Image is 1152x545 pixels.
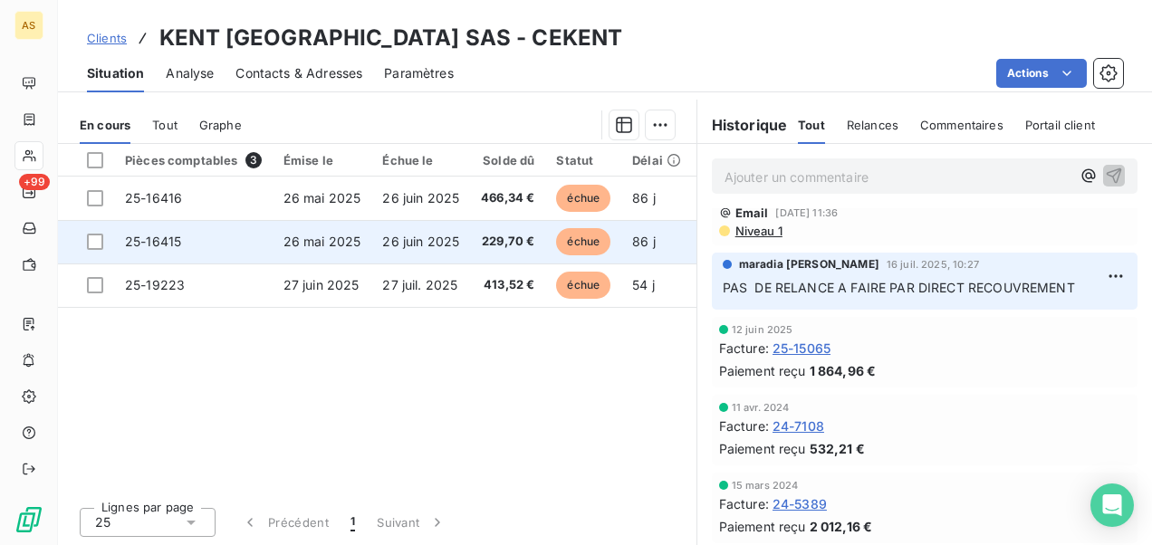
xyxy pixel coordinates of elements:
h3: KENT [GEOGRAPHIC_DATA] SAS - CEKENT [159,22,622,54]
span: Clients [87,31,127,45]
span: Facture : [719,494,769,513]
span: 25-16416 [125,190,182,206]
div: Émise le [283,153,361,167]
span: Graphe [199,118,242,132]
button: Suivant [366,503,457,541]
span: 24-7108 [773,416,824,435]
span: +99 [19,174,50,190]
span: Niveau 1 [734,224,782,238]
span: 54 j [632,277,655,292]
span: En cours [80,118,130,132]
span: 12 juin 2025 [732,324,793,335]
div: Pièces comptables [125,152,262,168]
span: 26 juin 2025 [382,234,459,249]
span: 532,21 € [810,439,865,458]
span: 26 mai 2025 [283,234,361,249]
span: 229,70 € [481,233,534,251]
span: 24-5389 [773,494,827,513]
span: Paramètres [384,64,454,82]
div: Délai [632,153,681,167]
span: 26 mai 2025 [283,190,361,206]
span: échue [556,228,610,255]
span: [DATE] 11:36 [775,207,838,218]
span: Paiement reçu [719,517,806,536]
span: 86 j [632,190,656,206]
span: Paiement reçu [719,439,806,458]
a: Clients [87,29,127,47]
span: Relances [847,118,898,132]
div: AS [14,11,43,40]
span: 1 864,96 € [810,361,877,380]
span: Portail client [1025,118,1095,132]
span: 2 012,16 € [810,517,873,536]
span: maradia [PERSON_NAME] [739,256,879,272]
img: Logo LeanPay [14,505,43,534]
span: 25-15065 [773,339,830,358]
span: Paiement reçu [719,361,806,380]
button: Précédent [230,503,340,541]
div: Statut [556,153,610,167]
h6: Historique [697,114,788,136]
span: Tout [798,118,825,132]
span: 16 juil. 2025, 10:27 [887,259,979,270]
span: Facture : [719,416,769,435]
div: Solde dû [481,153,534,167]
span: Email [735,206,769,220]
span: 25-19223 [125,277,185,292]
span: 466,34 € [481,189,534,207]
span: 25-16415 [125,234,181,249]
div: Open Intercom Messenger [1090,483,1134,527]
span: Tout [152,118,178,132]
span: échue [556,272,610,299]
span: 27 juin 2025 [283,277,360,292]
a: +99 [14,177,43,206]
span: 26 juin 2025 [382,190,459,206]
span: 25 [95,513,110,531]
span: Commentaires [920,118,1003,132]
span: 11 avr. 2024 [732,402,790,413]
span: 413,52 € [481,276,534,294]
span: Analyse [166,64,214,82]
span: Situation [87,64,144,82]
span: 27 juil. 2025 [382,277,457,292]
button: 1 [340,503,366,541]
span: Facture : [719,339,769,358]
span: échue [556,185,610,212]
span: 3 [245,152,262,168]
div: Échue le [382,153,459,167]
span: Contacts & Adresses [235,64,362,82]
span: 15 mars 2024 [732,480,799,491]
button: Actions [996,59,1087,88]
span: 86 j [632,234,656,249]
span: PAS DE RELANCE A FAIRE PAR DIRECT RECOUVREMENT [723,280,1075,295]
span: 1 [350,513,355,531]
